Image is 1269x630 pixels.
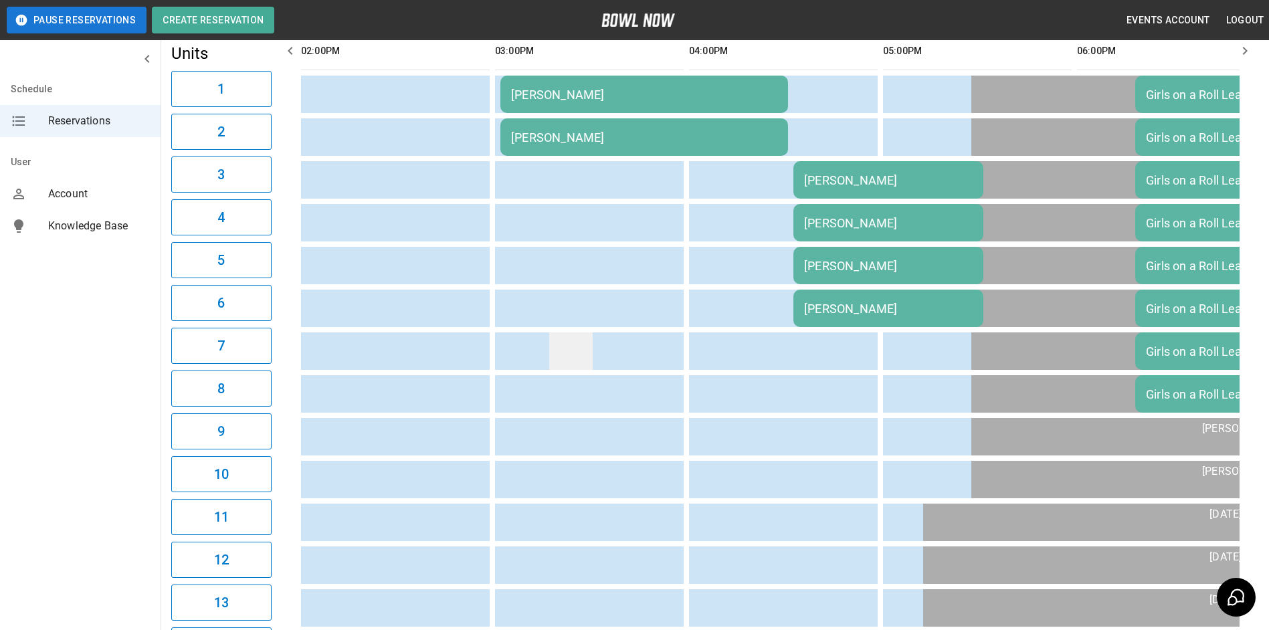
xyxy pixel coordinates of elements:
[171,456,272,492] button: 10
[217,207,225,228] h6: 4
[152,7,274,33] button: Create Reservation
[217,164,225,185] h6: 3
[171,156,272,193] button: 3
[171,199,272,235] button: 4
[171,542,272,578] button: 12
[214,592,229,613] h6: 13
[171,43,272,64] h5: Units
[171,413,272,449] button: 9
[804,302,973,316] div: [PERSON_NAME]
[511,88,777,102] div: [PERSON_NAME]
[171,114,272,150] button: 2
[171,71,272,107] button: 1
[48,218,150,234] span: Knowledge Base
[217,249,225,271] h6: 5
[511,130,777,144] div: [PERSON_NAME]
[214,463,229,485] h6: 10
[217,335,225,356] h6: 7
[171,499,272,535] button: 11
[171,242,272,278] button: 5
[171,585,272,621] button: 13
[214,549,229,570] h6: 12
[804,173,973,187] div: [PERSON_NAME]
[217,421,225,442] h6: 9
[7,7,147,33] button: Pause Reservations
[1121,8,1215,33] button: Events Account
[217,292,225,314] h6: 6
[217,378,225,399] h6: 8
[217,121,225,142] h6: 2
[804,216,973,230] div: [PERSON_NAME]
[171,285,272,321] button: 6
[171,328,272,364] button: 7
[171,371,272,407] button: 8
[48,186,150,202] span: Account
[804,259,973,273] div: [PERSON_NAME]
[217,78,225,100] h6: 1
[601,13,675,27] img: logo
[48,113,150,129] span: Reservations
[1221,8,1269,33] button: Logout
[214,506,229,528] h6: 11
